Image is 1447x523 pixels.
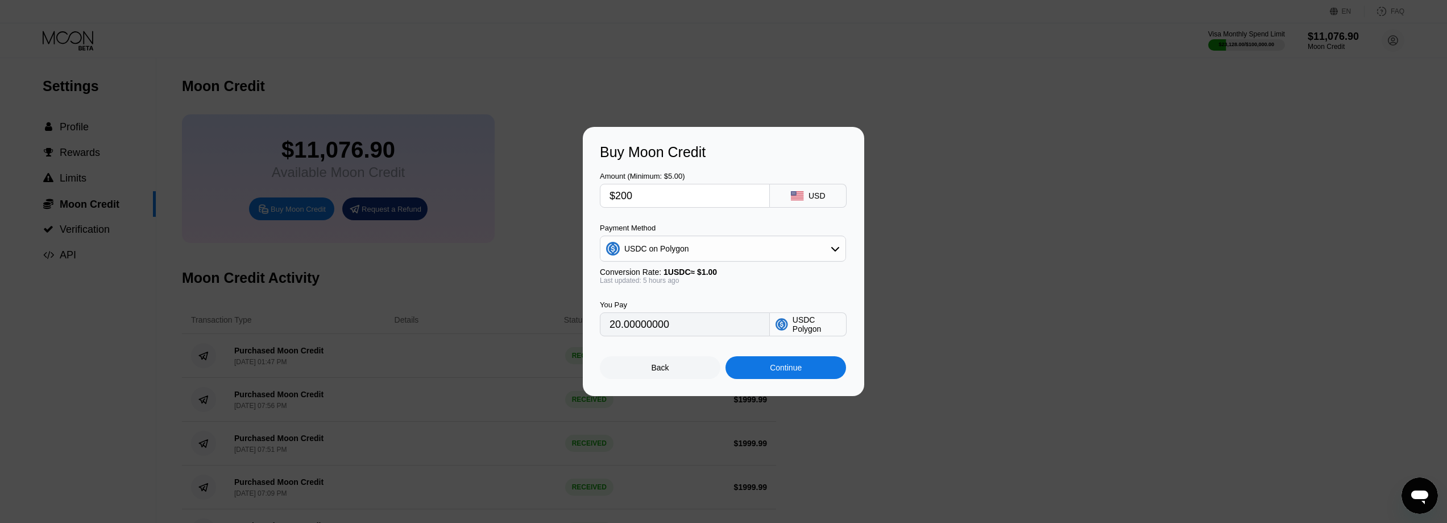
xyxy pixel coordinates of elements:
[664,267,717,277] span: 1 USDC ≈ $1.00
[600,237,845,260] div: USDC on Polygon
[600,144,847,160] div: Buy Moon Credit
[600,300,770,309] div: You Pay
[793,315,840,333] div: USDC Polygon
[600,172,770,180] div: Amount (Minimum: $5.00)
[652,363,669,372] div: Back
[600,277,846,285] div: Last updated: 5 hours ago
[610,184,760,207] input: $0.00
[770,363,802,372] div: Continue
[725,356,846,379] div: Continue
[1402,477,1438,514] iframe: Кнопка запуска окна обмена сообщениями
[600,356,720,379] div: Back
[624,244,689,253] div: USDC on Polygon
[600,267,846,277] div: Conversion Rate:
[809,191,826,200] div: USD
[600,224,846,232] div: Payment Method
